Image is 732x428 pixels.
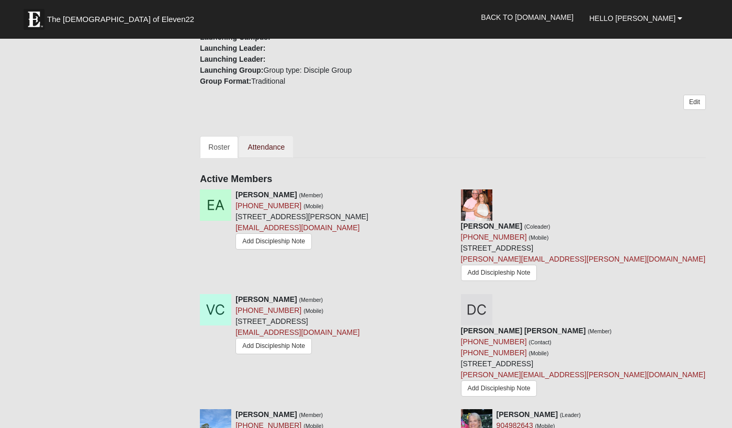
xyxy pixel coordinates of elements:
[239,136,293,158] a: Attendance
[235,233,312,250] a: Add Discipleship Note
[461,370,706,379] a: [PERSON_NAME][EMAIL_ADDRESS][PERSON_NAME][DOMAIN_NAME]
[235,223,359,232] a: [EMAIL_ADDRESS][DOMAIN_NAME]
[18,4,228,30] a: The [DEMOGRAPHIC_DATA] of Eleven22
[235,306,301,314] a: [PHONE_NUMBER]
[200,136,238,158] a: Roster
[24,9,44,30] img: Eleven22 logo
[235,294,359,357] div: [STREET_ADDRESS]
[235,338,312,354] a: Add Discipleship Note
[529,339,551,345] small: (Contact)
[461,325,706,401] div: [STREET_ADDRESS]
[235,189,368,252] div: [STREET_ADDRESS][PERSON_NAME]
[299,297,323,303] small: (Member)
[683,95,706,110] a: Edit
[235,328,359,336] a: [EMAIL_ADDRESS][DOMAIN_NAME]
[581,5,690,31] a: Hello [PERSON_NAME]
[461,255,706,263] a: [PERSON_NAME][EMAIL_ADDRESS][PERSON_NAME][DOMAIN_NAME]
[461,348,527,357] a: [PHONE_NUMBER]
[529,234,549,241] small: (Mobile)
[588,328,612,334] small: (Member)
[461,221,706,286] div: [STREET_ADDRESS]
[200,44,265,52] strong: Launching Leader:
[200,55,265,63] strong: Launching Leader:
[303,308,323,314] small: (Mobile)
[589,14,675,22] span: Hello [PERSON_NAME]
[299,192,323,198] small: (Member)
[461,326,586,335] strong: [PERSON_NAME] [PERSON_NAME]
[200,77,251,85] strong: Group Format:
[235,190,297,199] strong: [PERSON_NAME]
[200,174,706,185] h4: Active Members
[235,295,297,303] strong: [PERSON_NAME]
[47,14,194,25] span: The [DEMOGRAPHIC_DATA] of Eleven22
[473,4,581,30] a: Back to [DOMAIN_NAME]
[529,350,549,356] small: (Mobile)
[461,265,537,281] a: Add Discipleship Note
[235,201,301,210] a: [PHONE_NUMBER]
[303,203,323,209] small: (Mobile)
[461,380,537,397] a: Add Discipleship Note
[461,337,527,346] a: [PHONE_NUMBER]
[461,233,527,241] a: [PHONE_NUMBER]
[461,222,522,230] strong: [PERSON_NAME]
[524,223,550,230] small: (Coleader)
[200,66,263,74] strong: Launching Group:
